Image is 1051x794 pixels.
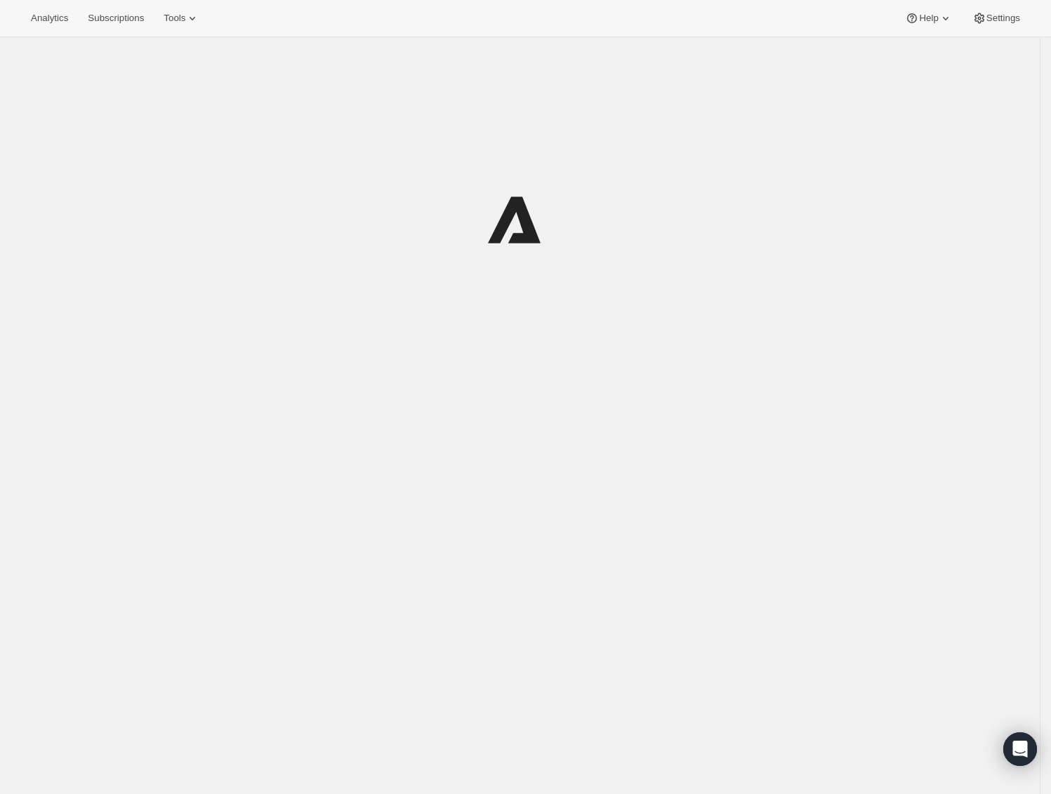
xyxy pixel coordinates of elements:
span: Help [919,13,938,24]
button: Tools [155,8,208,28]
button: Help [897,8,960,28]
button: Settings [964,8,1029,28]
span: Subscriptions [88,13,144,24]
span: Tools [164,13,185,24]
div: Open Intercom Messenger [1003,732,1037,766]
span: Analytics [31,13,68,24]
span: Settings [986,13,1020,24]
button: Analytics [22,8,77,28]
button: Subscriptions [79,8,152,28]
